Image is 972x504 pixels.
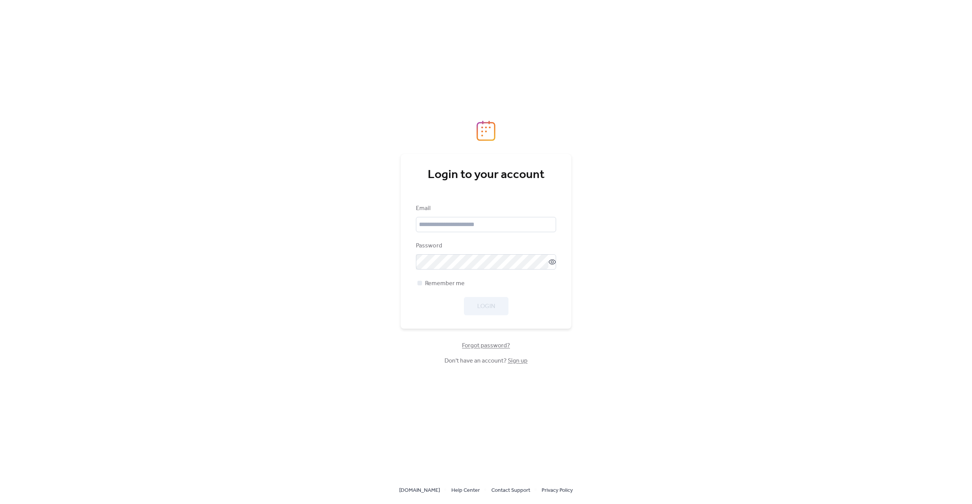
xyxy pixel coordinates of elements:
[542,485,573,495] a: Privacy Policy
[508,355,528,367] a: Sign up
[476,120,496,141] img: logo
[451,485,480,495] a: Help Center
[416,241,555,250] div: Password
[399,486,440,495] span: [DOMAIN_NAME]
[416,204,555,213] div: Email
[399,485,440,495] a: [DOMAIN_NAME]
[444,356,528,366] span: Don't have an account?
[425,279,465,288] span: Remember me
[416,167,556,183] div: Login to your account
[451,486,480,495] span: Help Center
[491,485,530,495] a: Contact Support
[491,486,530,495] span: Contact Support
[462,343,510,348] a: Forgot password?
[462,341,510,350] span: Forgot password?
[542,486,573,495] span: Privacy Policy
